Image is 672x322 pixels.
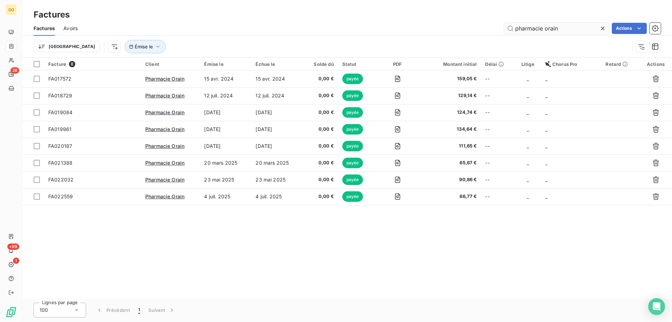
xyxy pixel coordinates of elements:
[48,160,72,166] span: FA021388
[307,143,334,150] span: 0,00 €
[519,61,537,67] div: Litige
[527,177,529,183] span: _
[251,138,303,155] td: [DATE]
[342,107,363,118] span: payée
[545,93,547,98] span: _
[605,61,635,67] div: Retard
[527,160,529,166] span: _
[200,87,251,104] td: 12 juil. 2024
[481,155,514,171] td: --
[200,138,251,155] td: [DATE]
[48,61,66,67] span: Facture
[307,176,334,183] span: 0,00 €
[251,121,303,138] td: [DATE]
[481,121,514,138] td: --
[144,303,180,317] button: Suivant
[307,61,334,67] div: Solde dû
[527,143,529,149] span: _
[145,193,184,199] span: Pharmacie Orain
[527,76,529,82] span: _
[251,87,303,104] td: 12 juil. 2024
[69,61,75,67] span: 8
[6,69,16,80] a: 26
[6,4,17,15] div: GO
[138,307,140,314] span: 1
[134,303,144,317] button: 1
[251,70,303,87] td: 15 avr. 2024
[251,104,303,121] td: [DATE]
[423,75,477,82] span: 159,05 €
[200,188,251,205] td: 4 juil. 2025
[307,92,334,99] span: 0,00 €
[381,61,415,67] div: PDF
[423,61,477,67] div: Montant initial
[545,143,547,149] span: _
[342,141,363,151] span: payée
[423,159,477,166] span: 65,67 €
[481,87,514,104] td: --
[145,93,184,98] span: Pharmacie Orain
[34,8,70,21] h3: Factures
[6,259,16,270] a: 1
[63,25,78,32] span: Avoirs
[504,23,609,34] input: Rechercher
[481,138,514,155] td: --
[342,158,363,168] span: payée
[145,160,184,166] span: Pharmacie Orain
[200,171,251,188] td: 23 mai 2025
[48,193,73,199] span: FA022559
[423,193,477,200] span: 66,77 €
[251,155,303,171] td: 20 mars 2025
[342,124,363,135] span: payée
[145,109,184,115] span: Pharmacie Orain
[545,76,547,82] span: _
[307,126,334,133] span: 0,00 €
[48,76,71,82] span: FA017572
[307,159,334,166] span: 0,00 €
[48,143,72,149] span: FA020187
[145,177,184,183] span: Pharmacie Orain
[251,188,303,205] td: 4 juil. 2025
[307,193,334,200] span: 0,00 €
[342,61,372,67] div: Statut
[527,193,529,199] span: _
[423,92,477,99] span: 129,14 €
[527,109,529,115] span: _
[423,143,477,150] span: 111,65 €
[485,61,510,67] div: Délai
[527,126,529,132] span: _
[7,244,19,250] span: +99
[200,104,251,121] td: [DATE]
[423,176,477,183] span: 90,86 €
[200,155,251,171] td: 20 mars 2025
[34,41,100,52] button: [GEOGRAPHIC_DATA]
[342,74,363,84] span: payée
[125,40,166,53] button: Émise le
[6,307,17,318] img: Logo LeanPay
[527,93,529,98] span: _
[307,109,334,116] span: 0,00 €
[342,174,363,185] span: payée
[255,61,299,67] div: Échue le
[145,61,196,67] div: Client
[10,67,19,74] span: 26
[40,307,48,314] span: 100
[135,44,153,49] span: Émise le
[481,171,514,188] td: --
[92,303,134,317] button: Précédent
[48,126,71,132] span: FA019961
[145,76,184,82] span: Pharmacie Orain
[342,90,363,101] span: payée
[200,70,251,87] td: 15 avr. 2024
[481,70,514,87] td: --
[307,75,334,82] span: 0,00 €
[644,61,668,67] div: Actions
[481,104,514,121] td: --
[612,23,647,34] button: Actions
[200,121,251,138] td: [DATE]
[48,93,72,98] span: FA018729
[545,109,547,115] span: _
[204,61,247,67] div: Émise le
[342,191,363,202] span: payée
[13,258,19,264] span: 1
